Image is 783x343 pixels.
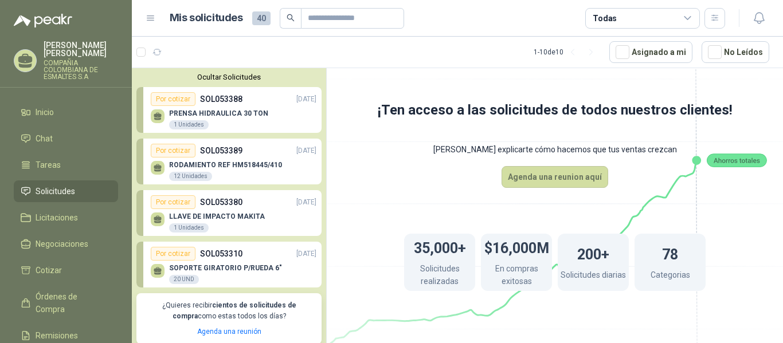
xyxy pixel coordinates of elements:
[296,94,316,105] p: [DATE]
[296,197,316,208] p: [DATE]
[170,10,243,26] h1: Mis solicitudes
[14,14,72,27] img: Logo peakr
[200,247,242,260] p: SOL053310
[287,14,295,22] span: search
[136,139,322,184] a: Por cotizarSOL053389[DATE] RODAMIENTO REF HM518445/41012 Unidades
[169,161,282,169] p: RODAMIENTO REF HM518445/410
[169,109,268,117] p: PRENSA HIDRAULICA 30 TON
[173,301,296,320] b: cientos de solicitudes de compra
[702,41,769,63] button: No Leídos
[136,190,322,236] a: Por cotizarSOL053380[DATE] LLAVE DE IMPACTO MAKITA1 Unidades
[14,233,118,255] a: Negociaciones
[200,196,242,208] p: SOL053380
[296,249,316,259] p: [DATE]
[481,262,552,290] p: En compras exitosas
[36,290,107,316] span: Órdenes de Compra
[169,275,199,284] div: 20 UND
[44,41,118,57] p: [PERSON_NAME] [PERSON_NAME]
[36,132,53,145] span: Chat
[502,166,608,188] button: Agenda una reunion aquí
[36,106,54,119] span: Inicio
[534,43,600,61] div: 1 - 10 de 10
[169,223,209,232] div: 1 Unidades
[662,241,678,266] h1: 78
[36,238,88,250] span: Negociaciones
[136,73,322,81] button: Ocultar Solicitudes
[14,154,118,176] a: Tareas
[252,11,271,25] span: 40
[36,159,61,171] span: Tareas
[197,328,261,336] a: Agenda una reunión
[593,12,617,25] div: Todas
[169,120,209,129] div: 1 Unidades
[151,247,195,261] div: Por cotizar
[169,212,265,220] p: LLAVE DE IMPACTO MAKITA
[609,41,692,63] button: Asignado a mi
[414,234,466,259] h1: 35,000+
[151,92,195,106] div: Por cotizar
[14,207,118,228] a: Licitaciones
[136,242,322,287] a: Por cotizarSOL053310[DATE] SOPORTE GIRATORIO P/RUEDA 6"20 UND
[561,269,626,284] p: Solicitudes diarias
[200,144,242,157] p: SOL053389
[651,269,690,284] p: Categorias
[36,185,75,198] span: Solicitudes
[200,93,242,105] p: SOL053388
[404,262,475,290] p: Solicitudes realizadas
[36,211,78,224] span: Licitaciones
[151,195,195,209] div: Por cotizar
[14,101,118,123] a: Inicio
[14,128,118,149] a: Chat
[44,60,118,80] p: COMPAÑIA COLOMBIANA DE ESMALTES S.A
[14,180,118,202] a: Solicitudes
[484,234,549,259] h1: $16,000M
[296,145,316,156] p: [DATE]
[143,300,315,322] p: ¿Quieres recibir como estas todos los días?
[14,286,118,320] a: Órdenes de Compra
[14,259,118,281] a: Cotizar
[151,144,195,157] div: Por cotizar
[169,172,212,181] div: 12 Unidades
[36,329,78,342] span: Remisiones
[136,87,322,133] a: Por cotizarSOL053388[DATE] PRENSA HIDRAULICA 30 TON1 Unidades
[169,264,282,272] p: SOPORTE GIRATORIO P/RUEDA 6"
[577,241,609,266] h1: 200+
[36,264,62,277] span: Cotizar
